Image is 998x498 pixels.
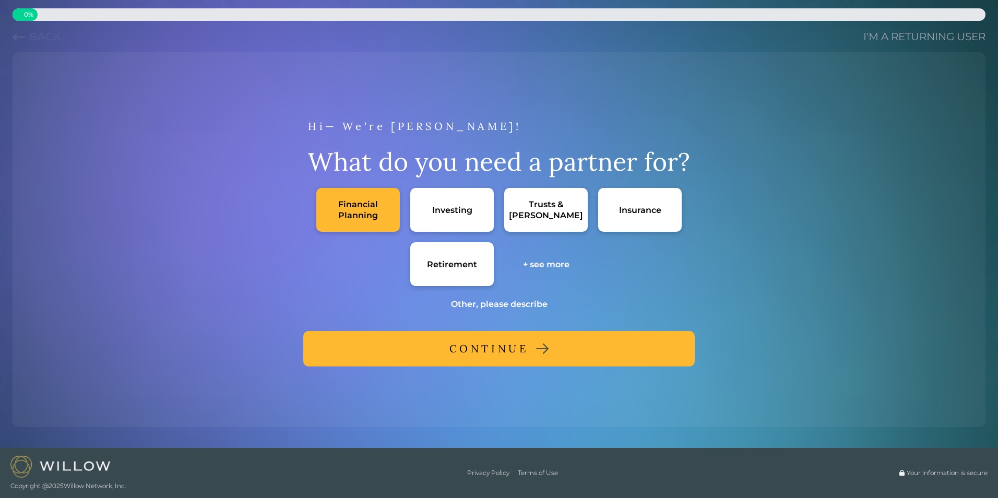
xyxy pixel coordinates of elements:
[13,8,38,21] div: 0% complete
[467,469,509,477] a: Privacy Policy
[907,469,988,477] span: Your information is secure
[432,205,472,216] div: Investing
[509,199,583,221] div: Trusts & [PERSON_NAME]
[13,10,33,19] span: 0 %
[308,146,690,177] div: What do you need a partner for?
[10,482,126,490] span: Copyright @ 2025 Willow Network, Inc.
[619,205,661,216] div: Insurance
[449,339,529,358] div: CONTINUE
[13,29,61,44] button: Previous question
[29,30,61,43] span: Back
[451,299,548,310] div: Other, please describe
[308,117,690,136] div: Hi— We're [PERSON_NAME]!
[863,29,985,44] a: I'm a returning user
[303,331,695,366] button: CONTINUE
[10,456,111,477] img: Willow logo
[427,259,477,270] div: Retirement
[523,259,569,270] div: + see more
[518,469,558,477] a: Terms of Use
[327,199,389,221] div: Financial Planning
